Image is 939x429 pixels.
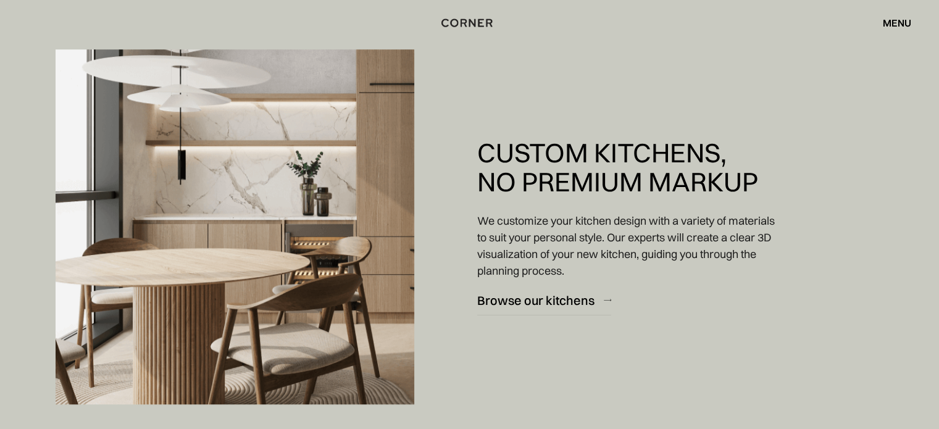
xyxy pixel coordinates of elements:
[477,138,758,197] h2: Custom Kitchens, No Premium Markup
[437,15,501,31] a: home
[56,49,414,404] img: A dining area with light oak kitchen cabinets, quartz backsplash, two open shelves, and undershel...
[883,18,911,28] div: menu
[477,212,780,279] p: We customize your kitchen design with a variety of materials to suit your personal style. Our exp...
[870,12,911,33] div: menu
[477,292,595,309] div: Browse our kitchens
[477,285,611,315] a: Browse our kitchens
